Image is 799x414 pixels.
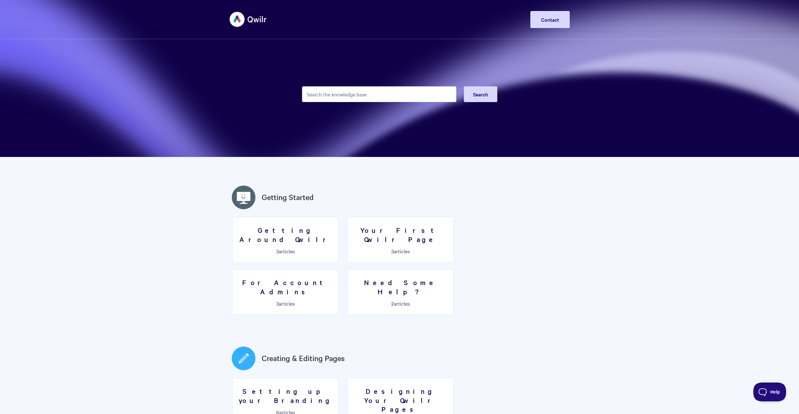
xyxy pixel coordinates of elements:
[347,269,454,315] a: Need Some Help? 2articles
[276,300,279,307] span: 3
[530,11,570,28] a: Contact
[236,248,335,254] p: articles
[262,353,345,364] a: Creating & Editing Pages
[753,382,786,401] iframe: Toggle Customer Support
[351,278,450,296] h3: Need Some Help?
[236,387,335,405] h3: Setting up your Branding
[473,91,488,98] span: Search
[351,301,450,306] p: articles
[351,226,450,244] h3: Your First Qwilr Page
[236,301,335,306] p: articles
[262,192,314,203] a: Getting Started
[232,269,339,315] a: For Account Admins 3articles
[391,300,394,307] span: 2
[391,248,394,255] span: 3
[464,86,497,102] button: Search
[236,278,335,296] h3: For Account Admins
[351,248,450,254] p: articles
[230,8,267,31] img: Qwilr Help Center
[276,248,279,255] span: 3
[302,86,456,102] input: Search the knowledge base
[236,226,335,244] h3: Getting Around Qwilr
[347,217,454,263] a: Your First Qwilr Page 3articles
[232,217,339,263] a: Getting Around Qwilr 3articles
[351,387,450,414] h3: Designing Your Qwilr Pages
